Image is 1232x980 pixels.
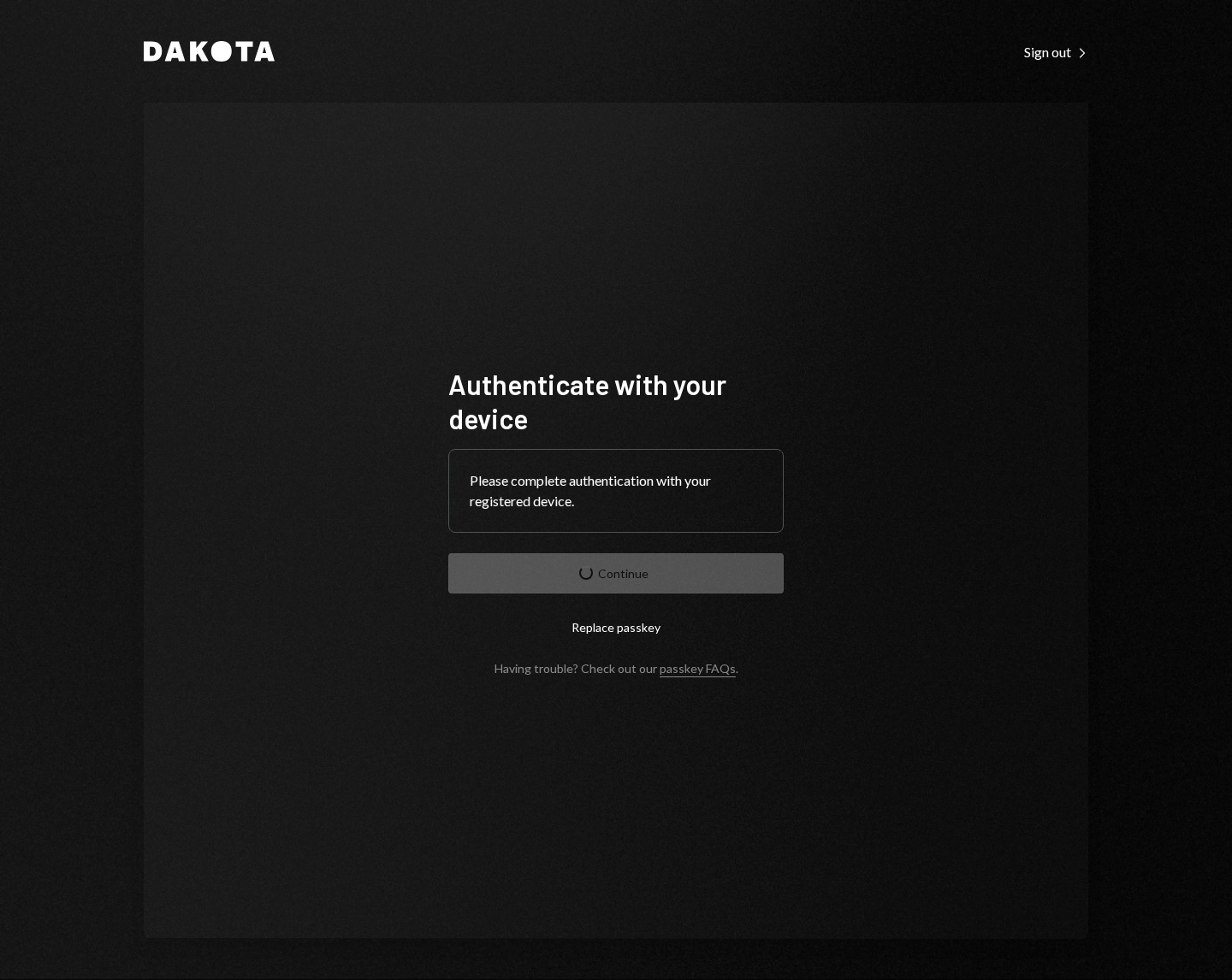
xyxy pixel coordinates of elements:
a: Sign out [1024,42,1088,61]
a: passkey FAQs [660,661,736,677]
div: Please complete authentication with your registered device. [470,470,762,511]
div: Having trouble? Check out our . [495,661,738,676]
button: Replace passkey [448,607,784,647]
div: Sign out [1024,44,1088,61]
h1: Authenticate with your device [448,367,784,435]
